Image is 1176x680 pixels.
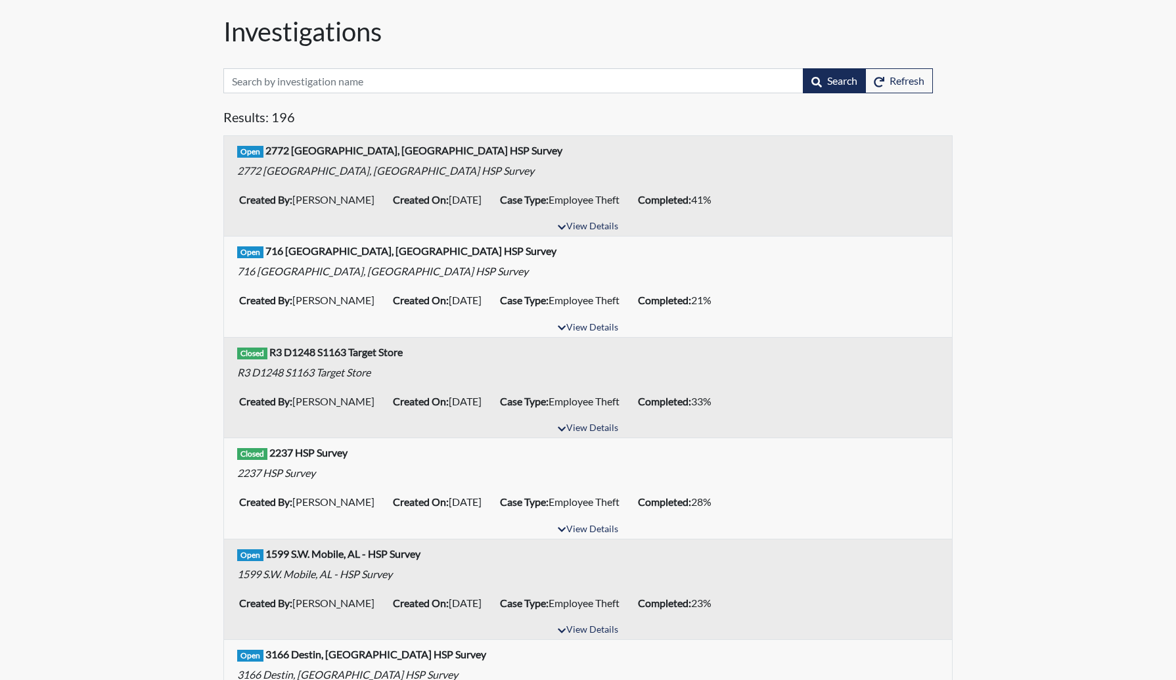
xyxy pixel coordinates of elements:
[500,395,549,407] b: Case Type:
[265,244,556,257] b: 716 [GEOGRAPHIC_DATA], [GEOGRAPHIC_DATA] HSP Survey
[265,144,562,156] b: 2772 [GEOGRAPHIC_DATA], [GEOGRAPHIC_DATA] HSP Survey
[552,420,623,438] button: View Details
[388,491,495,512] li: [DATE]
[865,68,933,93] button: Refresh
[265,547,420,560] b: 1599 S.W. Mobile, AL - HSP Survey
[803,68,866,93] button: Search
[552,319,623,337] button: View Details
[237,164,534,177] em: 2772 [GEOGRAPHIC_DATA], [GEOGRAPHIC_DATA] HSP Survey
[633,290,725,311] li: 21%
[234,593,388,614] li: [PERSON_NAME]
[393,193,449,206] b: Created On:
[388,290,495,311] li: [DATE]
[237,246,263,258] span: Open
[638,193,691,206] b: Completed:
[552,521,623,539] button: View Details
[638,294,691,306] b: Completed:
[237,466,315,479] em: 2237 HSP Survey
[500,193,549,206] b: Case Type:
[393,597,449,609] b: Created On:
[638,395,691,407] b: Completed:
[495,290,633,311] li: Employee Theft
[393,395,449,407] b: Created On:
[890,74,924,87] span: Refresh
[633,491,725,512] li: 28%
[633,593,725,614] li: 23%
[495,593,633,614] li: Employee Theft
[827,74,857,87] span: Search
[552,622,623,639] button: View Details
[265,648,486,660] b: 3166 Destin, [GEOGRAPHIC_DATA] HSP Survey
[237,348,267,359] span: Closed
[234,290,388,311] li: [PERSON_NAME]
[388,391,495,412] li: [DATE]
[269,346,403,358] b: R3 D1248 S1163 Target Store
[239,294,292,306] b: Created By:
[237,549,263,561] span: Open
[237,146,263,158] span: Open
[638,597,691,609] b: Completed:
[552,218,623,236] button: View Details
[393,495,449,508] b: Created On:
[638,495,691,508] b: Completed:
[239,395,292,407] b: Created By:
[237,265,528,277] em: 716 [GEOGRAPHIC_DATA], [GEOGRAPHIC_DATA] HSP Survey
[223,68,803,93] input: Search by investigation name
[500,294,549,306] b: Case Type:
[223,16,953,47] h1: Investigations
[393,294,449,306] b: Created On:
[237,568,392,580] em: 1599 S.W. Mobile, AL - HSP Survey
[237,448,267,460] span: Closed
[239,193,292,206] b: Created By:
[239,597,292,609] b: Created By:
[495,189,633,210] li: Employee Theft
[633,189,725,210] li: 41%
[239,495,292,508] b: Created By:
[500,495,549,508] b: Case Type:
[495,391,633,412] li: Employee Theft
[388,593,495,614] li: [DATE]
[500,597,549,609] b: Case Type:
[234,391,388,412] li: [PERSON_NAME]
[237,650,263,662] span: Open
[237,366,371,378] em: R3 D1248 S1163 Target Store
[495,491,633,512] li: Employee Theft
[223,109,953,130] h5: Results: 196
[269,446,348,459] b: 2237 HSP Survey
[633,391,725,412] li: 33%
[234,189,388,210] li: [PERSON_NAME]
[388,189,495,210] li: [DATE]
[234,491,388,512] li: [PERSON_NAME]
